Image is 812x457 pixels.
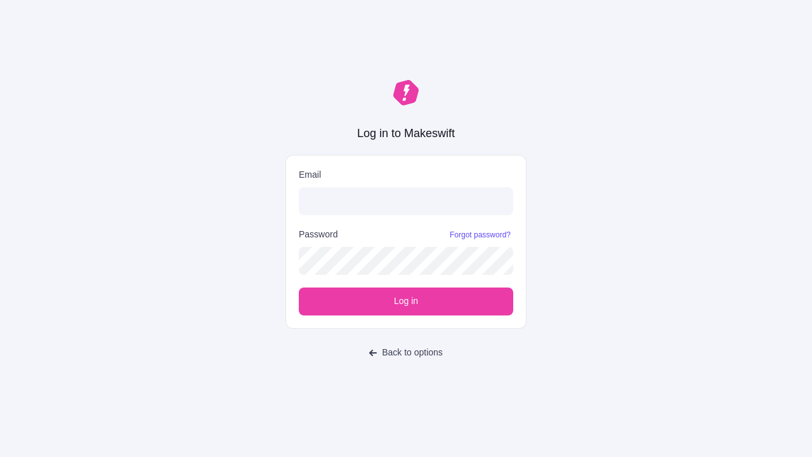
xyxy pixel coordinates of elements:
[299,168,513,182] p: Email
[299,288,513,315] button: Log in
[356,126,456,142] h1: Log in to Makeswift
[362,341,450,364] button: Back to options
[299,228,337,242] p: Password
[395,295,418,308] span: Log in
[382,346,443,360] span: Back to options
[445,230,513,240] a: Forgot password?
[299,187,513,215] input: Email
